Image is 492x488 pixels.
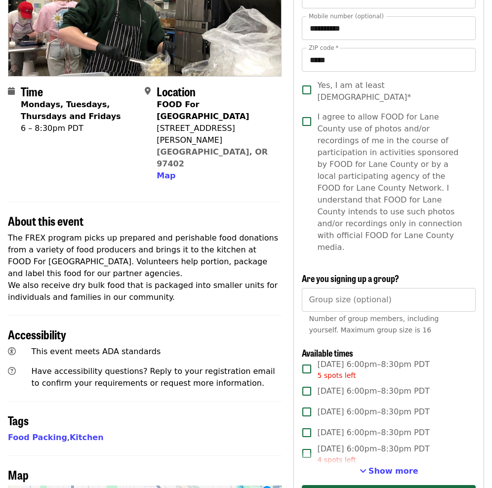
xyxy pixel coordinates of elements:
[317,371,356,379] span: 5 spots left
[309,13,384,19] label: Mobile number (optional)
[32,347,161,356] span: This event meets ADA standards
[8,347,16,356] i: universal-access icon
[302,346,353,359] span: Available times
[317,443,429,465] span: [DATE] 6:00pm–8:30pm PDT
[21,100,121,121] strong: Mondays, Tuesdays, Thursdays and Fridays
[309,315,439,334] span: Number of group members, including yourself. Maximum group size is 16
[157,82,196,100] span: Location
[157,171,175,180] span: Map
[8,411,29,429] span: Tags
[8,325,66,343] span: Accessibility
[302,272,399,285] span: Are you signing up a group?
[157,170,175,182] button: Map
[157,100,249,121] strong: FOOD For [GEOGRAPHIC_DATA]
[317,80,468,103] span: Yes, I am at least [DEMOGRAPHIC_DATA]*
[302,16,476,40] input: Mobile number (optional)
[317,359,429,381] span: [DATE] 6:00pm–8:30pm PDT
[360,465,418,477] button: See more timeslots
[8,466,29,483] span: Map
[8,366,16,376] i: question-circle icon
[317,406,429,418] span: [DATE] 6:00pm–8:30pm PDT
[157,147,268,168] a: [GEOGRAPHIC_DATA], OR 97402
[32,366,275,388] span: Have accessibility questions? Reply to your registration email to confirm your requirements or re...
[317,385,429,397] span: [DATE] 6:00pm–8:30pm PDT
[157,122,274,146] div: [STREET_ADDRESS][PERSON_NAME]
[8,433,70,442] span: ,
[8,433,67,442] a: Food Packing
[21,122,137,134] div: 6 – 8:30pm PDT
[70,433,104,442] a: Kitchen
[317,456,356,464] span: 4 spots left
[369,466,418,476] span: Show more
[8,232,282,303] p: The FREX program picks up prepared and perishable food donations from a variety of food producers...
[302,288,476,312] input: [object Object]
[8,86,15,96] i: calendar icon
[21,82,43,100] span: Time
[302,48,476,72] input: ZIP code
[317,111,468,253] span: I agree to allow FOOD for Lane County use of photos and/or recordings of me in the course of part...
[309,45,338,51] label: ZIP code
[317,427,429,439] span: [DATE] 6:00pm–8:30pm PDT
[8,212,83,229] span: About this event
[145,86,151,96] i: map-marker-alt icon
